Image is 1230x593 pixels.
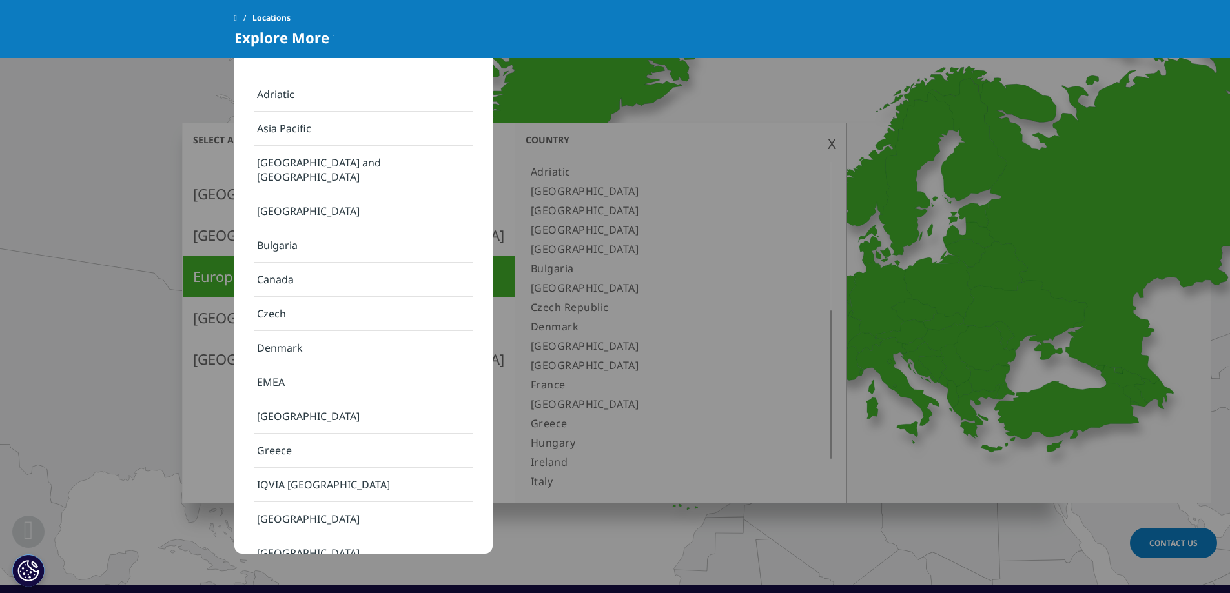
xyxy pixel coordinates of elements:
[183,174,515,215] a: [GEOGRAPHIC_DATA]
[183,339,515,380] a: [GEOGRAPHIC_DATA] and [GEOGRAPHIC_DATA]
[254,77,473,112] a: Adriatic
[526,491,804,510] a: [GEOGRAPHIC_DATA]
[254,263,473,297] a: Canada
[526,472,804,491] a: Italy
[1149,538,1198,548] span: Contact Us
[828,134,836,153] div: X
[254,434,473,468] a: Greece
[254,502,473,536] a: [GEOGRAPHIC_DATA]
[526,375,804,394] a: France
[526,278,804,297] a: [GEOGRAPHIC_DATA]
[526,414,804,433] a: Greece
[526,162,804,181] a: Adriatic
[526,297,804,317] a: Czech Republic
[12,554,45,587] button: Cookies Settings
[254,146,473,194] a: [GEOGRAPHIC_DATA] and [GEOGRAPHIC_DATA]
[254,536,473,570] a: [GEOGRAPHIC_DATA]
[254,468,473,502] a: IQVIA [GEOGRAPHIC_DATA]
[1130,528,1217,558] a: Contact Us
[183,297,515,339] a: [GEOGRAPHIC_DATA]
[526,452,804,472] a: Ireland
[183,134,515,146] h3: Select a continent
[526,356,804,375] a: [GEOGRAPHIC_DATA]
[234,30,329,45] span: Explore More
[526,433,804,452] a: Hungary
[254,365,473,399] a: EMEA
[254,228,473,263] a: Bulgaria
[526,239,804,259] a: [GEOGRAPHIC_DATA]
[183,256,515,297] a: Europe
[254,297,473,331] a: Czech
[526,220,804,239] a: [GEOGRAPHIC_DATA]
[254,112,473,146] a: Asia Pacific
[526,201,804,220] a: [GEOGRAPHIC_DATA]
[254,194,473,228] a: [GEOGRAPHIC_DATA]
[526,181,804,201] a: [GEOGRAPHIC_DATA]
[254,399,473,434] a: [GEOGRAPHIC_DATA]
[252,6,291,30] span: Locations
[526,317,804,336] a: Denmark
[526,336,804,356] a: [GEOGRAPHIC_DATA]
[526,394,804,414] a: [GEOGRAPHIC_DATA]
[254,331,473,365] a: Denmark
[526,259,804,278] a: Bulgaria
[515,123,846,156] h3: Country
[183,215,515,256] a: [GEOGRAPHIC_DATA] and [GEOGRAPHIC_DATA]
